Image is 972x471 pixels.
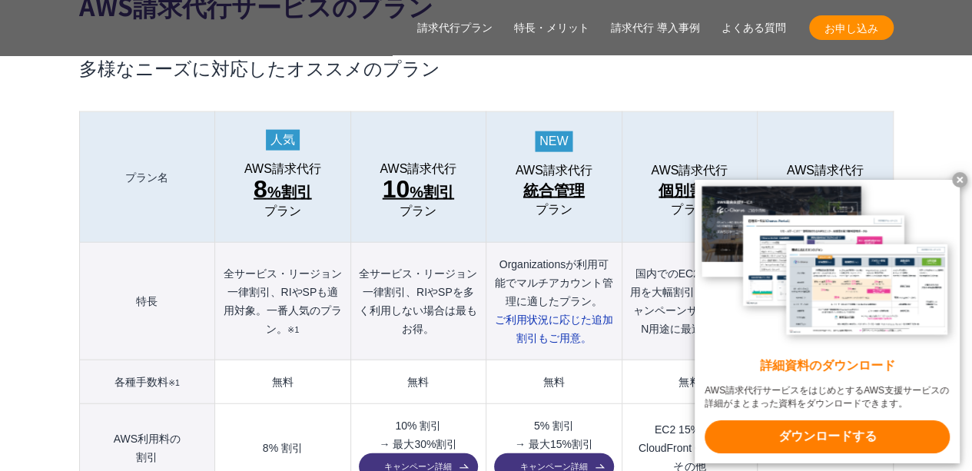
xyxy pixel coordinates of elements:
span: プラン [671,203,708,217]
th: Organizationsが利用可能でマルチアカウント管理に適したプラン。 [486,243,622,360]
span: 10 [383,175,410,203]
td: 無料 [486,360,622,404]
x-t: ダウンロードする [705,420,950,453]
span: お申し込み [809,20,894,36]
a: 詳細資料のダウンロード AWS請求代行サービスをはじめとするAWS支援サービスの詳細がまとまった資料をダウンロードできます。 ダウンロードする [695,180,960,463]
span: AWS請求代行 [787,164,864,177]
span: AWS請求代行 [380,162,456,176]
span: AWS請求代行 [651,164,728,177]
span: 統合管理 [523,178,585,203]
span: ご利用状況に応じた [495,313,613,344]
x-t: 詳細資料のダウンロード [705,357,950,375]
td: 無料 [350,360,486,404]
a: お申し込み [809,15,894,40]
a: 請求代行 導入事例 [611,20,700,36]
th: プラン名 [79,112,215,243]
span: %割引 [254,177,312,204]
span: AWS請求代行 [516,164,592,177]
span: %割引 [383,177,454,204]
th: 全サービス・リージョン一律割引、RIやSPを多く利用しない場合は最もお得。 [350,243,486,360]
a: よくある質問 [722,20,786,36]
th: 全サービス・リージョン一律割引、RIやSPも適用対象。一番人気のプラン。 [215,243,350,360]
span: プラン [536,203,572,217]
span: プラン [400,204,436,218]
span: 個別割引 [659,178,720,203]
a: AWS請求代行 10%割引プラン [359,162,478,218]
small: ※1 [168,378,180,387]
span: AWS請求代行 [244,162,321,176]
span: プラン [264,204,301,218]
th: 各種手数料 [79,360,215,404]
th: 特長 [79,243,215,360]
h3: 多様なニーズに対応したオススメのプラン [79,55,894,81]
span: 8 [254,175,267,203]
x-t: AWS請求代行サービスをはじめとするAWS支援サービスの詳細がまとまった資料をダウンロードできます。 [705,384,950,410]
a: AWS請求代行 個別割引プラン [630,164,749,217]
td: 無料 [215,360,350,404]
td: 無料 [622,360,757,404]
span: 定額チケット [779,178,871,203]
a: AWS請求代行 8%割引 プラン [223,162,342,218]
small: ※1 [287,325,299,334]
th: 国内でのEC2、CDN利用を大幅割引。Webやキャンペーンサイト、CDN用途に最適。 [622,243,757,360]
a: AWS請求代行 統合管理プラン [494,164,613,217]
a: 請求代行プラン [417,20,493,36]
a: AWS請求代行 定額チケットプラン [765,164,884,217]
a: 特長・メリット [514,20,589,36]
